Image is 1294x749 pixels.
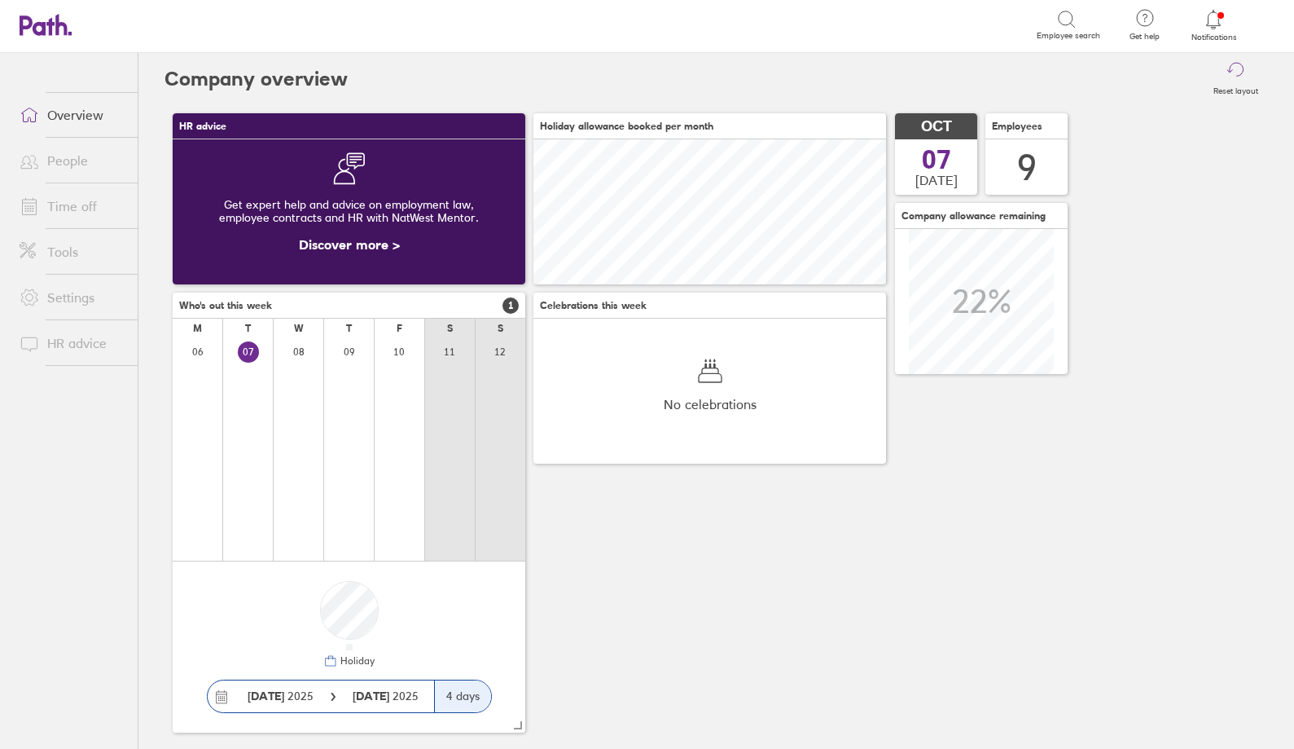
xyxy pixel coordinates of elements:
[397,323,402,334] div: F
[1017,147,1037,188] div: 9
[1204,82,1268,96] label: Reset layout
[447,323,453,334] div: S
[498,323,503,334] div: S
[664,397,757,412] span: No celebrations
[1204,53,1268,105] button: Reset layout
[7,144,138,177] a: People
[7,327,138,359] a: HR advice
[182,17,224,32] div: Search
[353,689,393,703] strong: [DATE]
[299,236,400,253] a: Discover more >
[7,236,138,268] a: Tools
[245,323,251,334] div: T
[346,323,352,334] div: T
[337,655,375,667] div: Holiday
[901,210,1046,222] span: Company allowance remaining
[992,121,1042,132] span: Employees
[502,297,519,314] span: 1
[7,281,138,314] a: Settings
[353,690,419,703] span: 2025
[164,53,348,105] h2: Company overview
[434,681,491,712] div: 4 days
[186,185,512,237] div: Get expert help and advice on employment law, employee contracts and HR with NatWest Mentor.
[248,689,284,703] strong: [DATE]
[915,173,958,187] span: [DATE]
[540,121,713,132] span: Holiday allowance booked per month
[540,300,647,311] span: Celebrations this week
[7,190,138,222] a: Time off
[193,323,202,334] div: M
[179,121,226,132] span: HR advice
[1187,33,1240,42] span: Notifications
[7,99,138,131] a: Overview
[248,690,314,703] span: 2025
[294,323,304,334] div: W
[922,147,951,173] span: 07
[1187,8,1240,42] a: Notifications
[921,118,952,135] span: OCT
[1037,31,1100,41] span: Employee search
[1118,32,1171,42] span: Get help
[179,300,272,311] span: Who's out this week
